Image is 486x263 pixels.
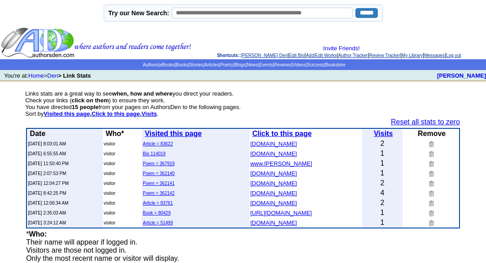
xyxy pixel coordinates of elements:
[250,140,297,147] font: [DOMAIN_NAME]
[427,170,434,177] img: Remove this link
[28,210,66,215] font: [DATE] 2:35:03 AM
[143,171,175,176] a: Poem = 362140
[437,72,486,79] a: [PERSON_NAME]
[274,62,291,67] a: Reviews
[143,151,166,156] a: Bio 114019
[109,9,169,17] label: Try our New Search:
[143,141,173,146] a: Article = 83622
[307,62,324,67] a: Success
[28,201,68,206] font: [DATE] 12:06:34 AM
[104,141,115,146] font: visitor
[28,191,66,196] font: [DATE] 8:42:25 PM
[362,139,403,149] td: 2
[306,53,337,58] a: Add/Edit Works
[250,169,297,177] a: [DOMAIN_NAME]
[28,72,44,79] a: Home
[250,140,297,147] a: [DOMAIN_NAME]
[362,208,403,218] td: 1
[323,45,360,52] a: Invite Friends!
[250,170,297,177] font: [DOMAIN_NAME]
[427,219,434,226] img: Remove this link
[418,130,446,137] b: Remove
[175,62,188,67] a: Books
[220,62,233,67] a: Poetry
[234,62,245,67] a: Blogs
[143,220,173,225] a: Article = 51499
[250,180,297,187] font: [DOMAIN_NAME]
[250,150,297,157] font: [DOMAIN_NAME]
[427,140,434,147] img: Remove this link
[374,130,393,137] a: Visits
[446,53,461,58] a: Log out
[143,191,175,196] a: Poem = 362142
[325,62,346,67] a: Bookstore
[1,27,191,58] img: header_logo2.gif
[143,62,158,67] a: Authors
[250,190,297,197] font: [DOMAIN_NAME]
[362,158,403,168] td: 1
[250,159,312,167] a: www.[PERSON_NAME]
[145,130,202,137] a: Visited this page
[250,209,312,216] a: [URL][DOMAIN_NAME]
[217,53,239,58] span: Shortcuts:
[28,161,69,166] font: [DATE] 11:50:40 PM
[391,118,460,126] a: Reset all stats to zero
[362,178,403,188] td: 2
[141,110,157,117] b: Visits
[193,45,485,58] div: : | | | | | | |
[292,62,306,67] a: Videos
[427,160,434,167] img: Remove this link
[204,62,219,67] a: Articles
[92,110,140,117] a: Click to this page
[362,149,403,158] td: 1
[259,62,273,67] a: Events
[427,190,434,197] img: Remove this link
[250,199,297,206] a: [DOMAIN_NAME]
[143,181,175,186] a: Poem = 362141
[427,200,434,206] img: Remove this link
[159,62,174,67] a: eBooks
[427,150,434,157] img: Remove this link
[104,181,115,186] font: visitor
[104,161,115,166] font: visitor
[58,72,91,79] b: > Link Stats
[289,53,304,58] a: Edit Bio
[28,171,66,176] font: [DATE] 2:07:53 PM
[28,151,66,156] font: [DATE] 6:55:55 AM
[247,62,258,67] a: News
[30,130,46,137] b: Date
[104,171,115,176] font: visitor
[104,220,115,225] font: visitor
[402,53,423,58] a: My Library
[44,110,92,117] b: ,
[104,201,115,206] font: visitor
[143,210,171,215] a: Book = 80429
[104,210,115,215] font: visitor
[250,219,297,226] a: [DOMAIN_NAME]
[4,72,91,79] font: You're at: >
[250,189,297,197] a: [DOMAIN_NAME]
[28,220,66,225] font: [DATE] 3:24:12 AM
[424,53,445,58] a: Messages
[338,53,368,58] a: Author Tracker
[92,110,141,117] b: ,
[28,141,66,146] font: [DATE] 8:03:01 AM
[189,62,203,67] a: Stories
[362,188,403,198] td: 4
[28,181,69,186] font: [DATE] 12:04:27 PM
[250,149,297,157] a: [DOMAIN_NAME]
[252,130,311,137] a: Click to this page
[143,161,175,166] a: Poem = 367919
[250,210,312,216] font: [URL][DOMAIN_NAME]
[427,180,434,187] img: Remove this link
[362,218,403,228] td: 1
[250,160,312,167] font: www.[PERSON_NAME]
[29,230,47,238] b: Who:
[71,97,109,104] b: click on them
[369,53,400,58] a: Review Tracker
[250,179,297,187] a: [DOMAIN_NAME]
